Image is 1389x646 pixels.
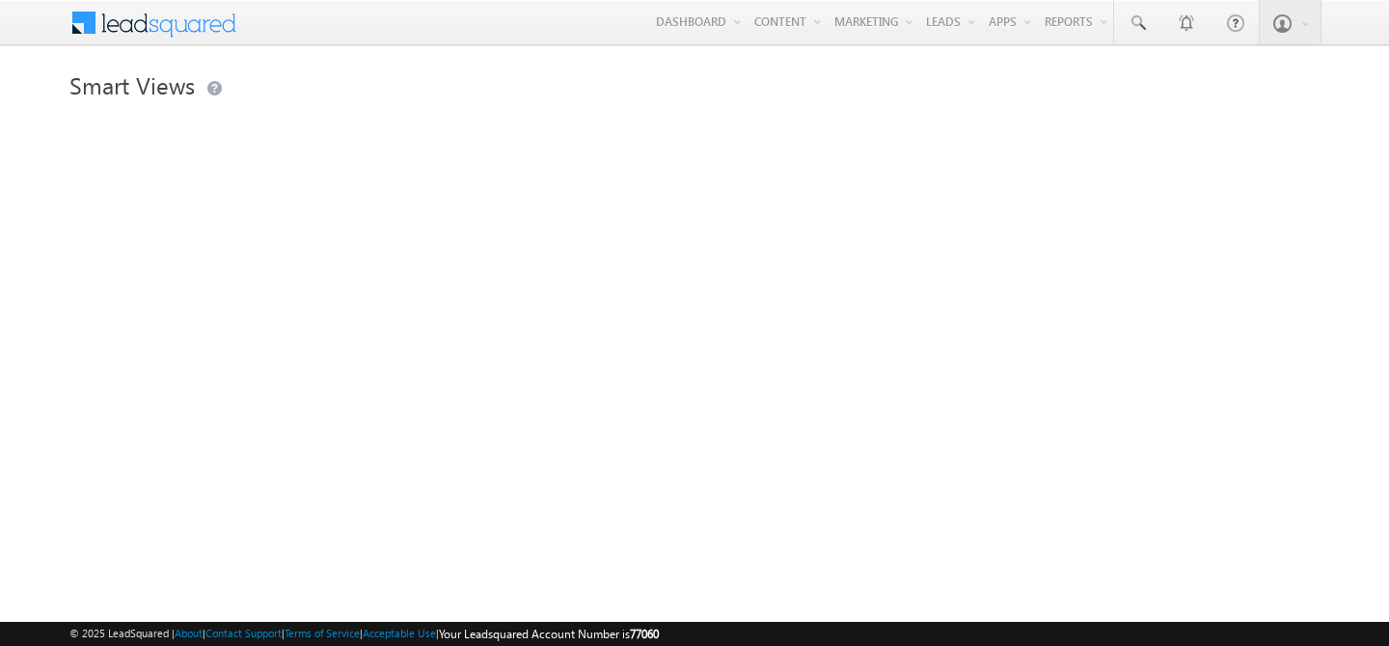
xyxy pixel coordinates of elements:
[439,627,659,641] span: Your Leadsquared Account Number is
[205,627,282,639] a: Contact Support
[285,627,360,639] a: Terms of Service
[69,625,659,643] span: © 2025 LeadSquared | | | | |
[363,627,436,639] a: Acceptable Use
[630,627,659,641] span: 77060
[175,627,203,639] a: About
[69,69,195,100] span: Smart Views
